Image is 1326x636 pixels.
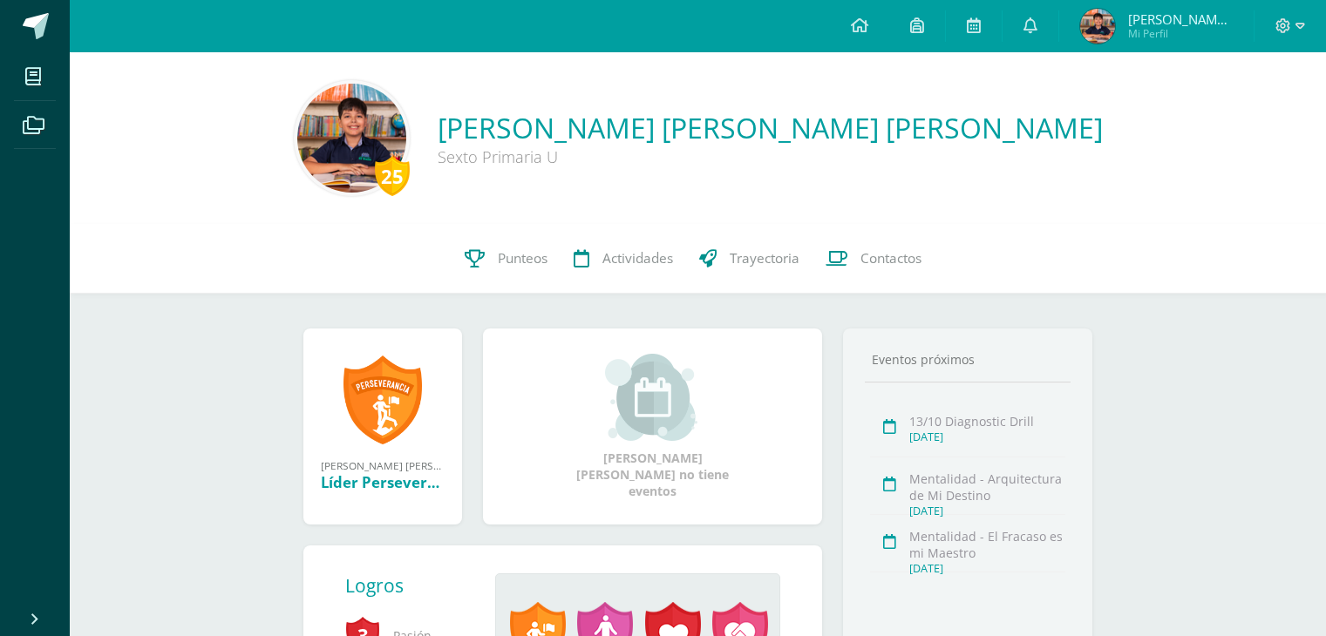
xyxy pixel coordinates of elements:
[1080,9,1115,44] img: 60409fed9587a650131af54a156fac1c.png
[438,146,961,167] div: Sexto Primaria U
[375,156,410,196] div: 25
[345,573,481,598] div: Logros
[452,224,561,294] a: Punteos
[813,224,935,294] a: Contactos
[605,354,700,441] img: event_small.png
[860,249,921,267] span: Contactos
[686,224,813,294] a: Trayectoria
[561,224,686,294] a: Actividades
[909,528,1065,561] div: Mentalidad - El Fracaso es mi Maestro
[865,351,1071,368] div: Eventos próximos
[909,413,1065,430] div: 13/10 Diagnostic Drill
[1128,10,1233,28] span: [PERSON_NAME] [PERSON_NAME]
[909,430,1065,444] div: [DATE]
[909,504,1065,518] div: [DATE]
[321,472,445,492] div: Líder Perseverante
[1128,26,1233,41] span: Mi Perfil
[909,470,1065,504] div: Mentalidad - Arquitectura de Mi Destino
[498,249,547,267] span: Punteos
[438,109,1103,146] a: [PERSON_NAME] [PERSON_NAME] [PERSON_NAME]
[730,249,799,267] span: Trayectoria
[566,354,740,499] div: [PERSON_NAME] [PERSON_NAME] no tiene eventos
[297,84,406,193] img: 6f8c58ab6679c0d73e91b09d9a886e64.png
[602,249,673,267] span: Actividades
[321,458,445,472] div: [PERSON_NAME] [PERSON_NAME] obtuvo
[909,561,1065,576] div: [DATE]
